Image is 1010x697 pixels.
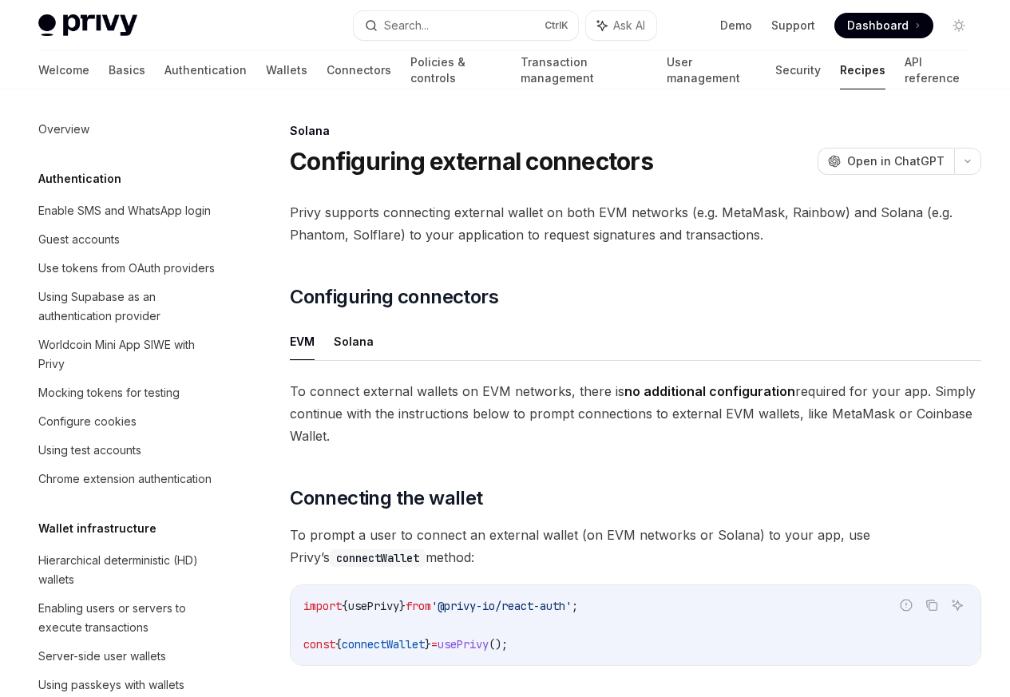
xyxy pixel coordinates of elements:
span: = [431,637,438,651]
a: Recipes [840,51,885,89]
a: Overview [26,115,230,144]
a: Worldcoin Mini App SIWE with Privy [26,331,230,378]
a: Mocking tokens for testing [26,378,230,407]
span: Connecting the wallet [290,485,482,511]
a: Using Supabase as an authentication provider [26,283,230,331]
div: Use tokens from OAuth providers [38,259,215,278]
div: Configure cookies [38,412,137,431]
a: Enable SMS and WhatsApp login [26,196,230,225]
span: Configuring connectors [290,284,498,310]
span: import [303,599,342,613]
span: ; [572,599,578,613]
span: } [399,599,406,613]
span: const [303,637,335,651]
span: { [335,637,342,651]
button: Ask AI [947,595,968,616]
button: Copy the contents from the code block [921,595,942,616]
div: Using passkeys with wallets [38,675,184,695]
span: To connect external wallets on EVM networks, there is required for your app. Simply continue with... [290,380,981,447]
a: Basics [109,51,145,89]
span: } [425,637,431,651]
span: connectWallet [342,637,425,651]
button: Report incorrect code [896,595,917,616]
div: Hierarchical deterministic (HD) wallets [38,551,220,589]
img: light logo [38,14,137,37]
button: Search...CtrlK [354,11,578,40]
div: Chrome extension authentication [38,469,212,489]
div: Guest accounts [38,230,120,249]
span: To prompt a user to connect an external wallet (on EVM networks or Solana) to your app, use Privy... [290,524,981,568]
a: Dashboard [834,13,933,38]
a: Chrome extension authentication [26,465,230,493]
a: Authentication [164,51,247,89]
a: Policies & controls [410,51,501,89]
span: Dashboard [847,18,909,34]
code: connectWallet [330,549,426,567]
a: Configure cookies [26,407,230,436]
span: '@privy-io/react-auth' [431,599,572,613]
span: Open in ChatGPT [847,153,945,169]
a: Welcome [38,51,89,89]
h5: Authentication [38,169,121,188]
div: Solana [290,123,981,139]
div: Enable SMS and WhatsApp login [38,201,211,220]
a: Enabling users or servers to execute transactions [26,594,230,642]
span: { [342,599,348,613]
a: Transaction management [521,51,647,89]
span: Privy supports connecting external wallet on both EVM networks (e.g. MetaMask, Rainbow) and Solan... [290,201,981,246]
strong: no additional configuration [624,383,795,399]
button: EVM [290,323,315,360]
div: Enabling users or servers to execute transactions [38,599,220,637]
div: Mocking tokens for testing [38,383,180,402]
span: usePrivy [348,599,399,613]
a: Server-side user wallets [26,642,230,671]
span: from [406,599,431,613]
a: User management [667,51,757,89]
a: Wallets [266,51,307,89]
h1: Configuring external connectors [290,147,653,176]
a: Demo [720,18,752,34]
button: Toggle dark mode [946,13,972,38]
div: Search... [384,16,429,35]
span: Ctrl K [545,19,568,32]
button: Open in ChatGPT [818,148,954,175]
a: Support [771,18,815,34]
div: Server-side user wallets [38,647,166,666]
button: Ask AI [586,11,656,40]
div: Using test accounts [38,441,141,460]
button: Solana [334,323,374,360]
a: Connectors [327,51,391,89]
a: Use tokens from OAuth providers [26,254,230,283]
div: Worldcoin Mini App SIWE with Privy [38,335,220,374]
h5: Wallet infrastructure [38,519,156,538]
a: Guest accounts [26,225,230,254]
span: Ask AI [613,18,645,34]
div: Overview [38,120,89,139]
span: usePrivy [438,637,489,651]
a: Security [775,51,821,89]
a: Hierarchical deterministic (HD) wallets [26,546,230,594]
a: Using test accounts [26,436,230,465]
a: API reference [905,51,972,89]
div: Using Supabase as an authentication provider [38,287,220,326]
span: (); [489,637,508,651]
